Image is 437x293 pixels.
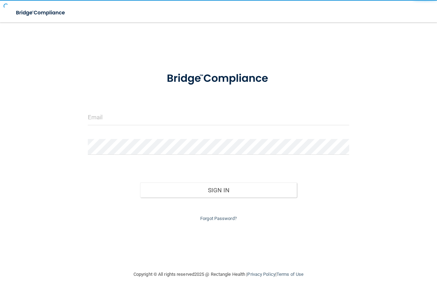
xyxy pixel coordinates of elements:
[200,216,237,221] a: Forgot Password?
[247,272,275,277] a: Privacy Policy
[88,109,350,125] input: Email
[156,65,281,93] img: bridge_compliance_login_screen.278c3ca4.svg
[11,6,71,20] img: bridge_compliance_login_screen.278c3ca4.svg
[276,272,304,277] a: Terms of Use
[90,263,347,286] div: Copyright © All rights reserved 2025 @ Rectangle Health | |
[140,182,297,198] button: Sign In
